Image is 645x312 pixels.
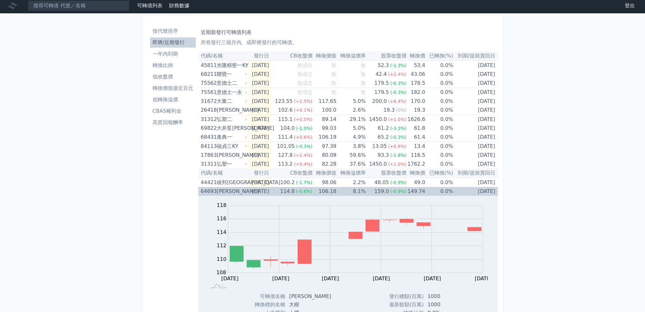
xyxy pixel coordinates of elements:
td: [DATE] [248,187,272,196]
td: 106.18 [312,187,336,196]
td: 2.6% [336,106,366,115]
th: 轉換溢價率 [336,51,366,61]
span: (-1.8%) [390,153,407,158]
div: 45811 [201,61,215,70]
span: (+6.4%) [388,99,406,104]
div: 聊天小工具 [613,282,645,312]
div: [PERSON_NAME] [217,151,246,160]
li: 一年內到期 [150,50,196,58]
td: [DATE] [248,160,272,169]
th: 代碼/名稱 [198,169,248,178]
span: 無 [361,62,366,68]
span: (+0.8%) [388,144,406,149]
div: 75562 [201,79,215,88]
td: 0.0% [425,133,453,142]
td: 0.0% [425,70,453,79]
a: 一年內到期 [150,49,196,59]
td: 0.0% [425,187,453,196]
td: 80.09 [312,151,336,160]
div: 1450.0 [368,160,388,169]
a: 按代號排序 [150,26,196,36]
span: (-0.3%) [390,90,407,95]
span: (+0.5%) [294,117,312,122]
tspan: [DATE] [272,275,289,282]
li: 轉換比例 [150,62,196,69]
tspan: 108 [216,269,226,275]
a: 轉換價值接近百元 [150,83,196,93]
th: 發行日 [248,169,272,178]
td: 29.1% [336,115,366,124]
span: (+0.1%) [294,108,312,113]
tspan: 112 [217,242,227,249]
td: 61.4 [406,133,425,142]
td: [DATE] [453,115,497,124]
td: 0.0% [425,124,453,133]
td: [DATE] [248,133,272,142]
th: 轉換價值 [312,169,336,178]
li: 轉換價值接近百元 [150,84,196,92]
th: 轉換溢價率 [336,169,366,178]
td: 0.0% [425,115,453,124]
th: 轉換價值 [312,51,336,61]
tspan: [DATE] [475,275,492,282]
td: [DATE] [248,79,272,88]
div: 179.5 [373,79,390,88]
div: [PERSON_NAME] [217,106,246,115]
span: (-0.3%) [390,81,407,86]
th: 轉換價 [406,169,425,178]
p: 所有發行三個月內、或即將發行的可轉債。 [201,39,495,46]
th: 已轉換(%) [425,51,453,61]
td: 19.3 [406,106,425,115]
div: 福貞三KY [217,142,246,151]
span: (+2.5%) [294,99,312,104]
td: 98.06 [312,178,336,187]
td: 0.0% [425,79,453,88]
td: 0.0% [425,160,453,169]
td: 1000 [424,301,471,309]
div: 意德士二 [217,79,246,88]
th: 發行日 [248,51,272,61]
td: [DATE] [453,178,497,187]
tspan: 118 [217,202,227,208]
div: 69822 [201,124,215,133]
span: (-0.9%) [390,180,407,185]
td: 0.0% [425,151,453,160]
span: 無成交 [297,89,312,95]
div: [PERSON_NAME] [217,187,246,196]
div: 102.6 [277,106,294,115]
td: 0.0% [425,106,453,115]
span: (-0.9%) [390,189,407,194]
td: 43.06 [406,70,425,79]
td: [DATE] [248,97,272,106]
span: (-0.6%) [296,189,313,194]
div: 1450.0 [368,115,388,124]
span: (0%) [396,108,406,113]
td: [DATE] [248,178,272,187]
td: 5.0% [336,124,366,133]
td: 大樹 [285,301,336,309]
div: 75561 [201,88,215,97]
th: 股票收盤價 [366,169,407,178]
span: 無 [331,89,336,95]
div: 19.3 [382,106,396,115]
div: 115.1 [277,115,294,124]
td: 3.8% [336,142,366,151]
td: 發行總額(百萬) [383,292,424,301]
td: 89.14 [312,115,336,124]
tspan: 110 [217,256,227,262]
div: 159.0 [373,187,390,196]
td: [DATE] [453,160,497,169]
h1: 近期新發行可轉債列表 [201,29,495,36]
td: 2.2% [336,178,366,187]
th: 到期/提前賣回日 [453,169,497,178]
td: [DATE] [248,88,272,97]
td: [DATE] [248,61,272,70]
td: [DATE] [248,124,272,133]
a: 登出 [620,1,640,11]
td: 0.0% [425,97,453,106]
td: [DATE] [453,70,497,79]
div: 114.8 [279,187,296,196]
tspan: [DATE] [424,275,441,282]
span: (+1.0%) [388,117,406,122]
li: 即將/近期發行 [150,39,196,46]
